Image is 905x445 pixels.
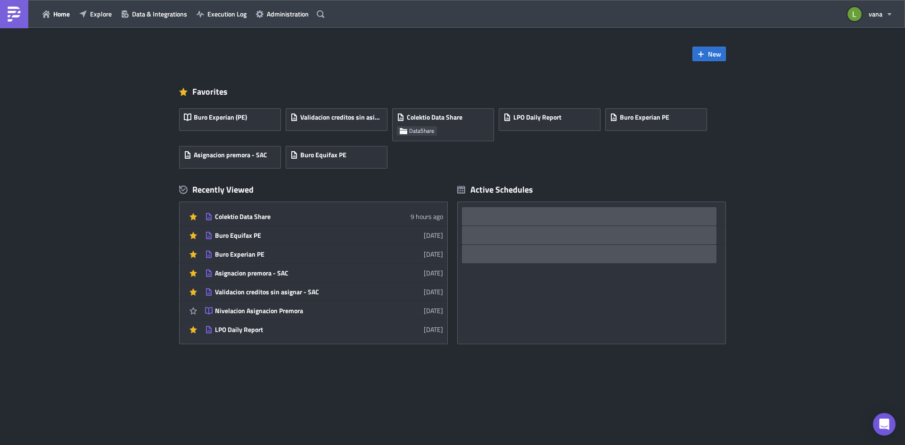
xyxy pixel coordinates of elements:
div: Colektio Data Share [215,212,380,221]
div: Asignacion premora - SAC [215,269,380,277]
a: Colektio Data ShareDataShare [392,104,499,141]
button: New [692,47,726,61]
span: Home [53,9,70,19]
button: Administration [251,7,313,21]
div: Validacion creditos sin asignar - SAC [215,288,380,296]
span: Buro Experian (PE) [194,113,247,121]
span: Asignacion premora - SAC [194,151,267,159]
time: 2025-08-18T13:05:46Z [424,268,443,278]
button: Explore [74,7,116,21]
span: LPO Daily Report [513,113,561,121]
a: Buro Equifax PE [286,141,392,169]
a: LPO Daily Report [499,104,605,141]
div: Active Schedules [457,184,533,195]
time: 2025-07-29T02:05:38Z [424,324,443,334]
span: New [708,49,721,59]
a: Colektio Data Share9 hours ago [205,207,443,226]
time: 2025-08-04T13:26:23Z [424,287,443,297]
span: Colektio Data Share [407,113,462,121]
button: Home [38,7,74,21]
div: Buro Equifax PE [215,231,380,240]
time: 2025-08-18T16:24:42Z [424,249,443,259]
div: Recently Viewed [179,183,448,197]
span: vana [869,9,882,19]
div: Nivelacion Asignacion Premora [215,307,380,315]
span: Explore [90,9,112,19]
a: Buro Experian (PE) [179,104,286,141]
span: Execution Log [207,9,247,19]
a: Asignacion premora - SAC [179,141,286,169]
a: Validacion creditos sin asignar - SAC [286,104,392,141]
span: Buro Equifax PE [300,151,346,159]
span: Buro Experian PE [620,113,669,121]
span: DataShare [409,127,434,135]
a: Validacion creditos sin asignar - SAC[DATE] [205,283,443,301]
time: 2025-08-04T13:26:16Z [424,306,443,316]
a: Buro Experian PE [605,104,712,141]
div: LPO Daily Report [215,325,380,334]
time: 2025-08-20T17:37:14Z [411,211,443,221]
div: Buro Experian PE [215,250,380,259]
button: Data & Integrations [116,7,192,21]
button: vana [842,4,898,24]
time: 2025-08-18T16:26:28Z [424,230,443,240]
div: Favorites [179,85,726,99]
button: Execution Log [192,7,251,21]
img: Avatar [847,6,863,22]
span: Administration [267,9,309,19]
a: LPO Daily Report[DATE] [205,320,443,339]
a: Buro Equifax PE[DATE] [205,226,443,244]
img: PushMetrics [7,7,22,22]
div: Open Intercom Messenger [873,413,896,436]
a: Asignacion premora - SAC[DATE] [205,264,443,282]
span: Data & Integrations [132,9,187,19]
a: Nivelacion Asignacion Premora[DATE] [205,301,443,320]
span: Validacion creditos sin asignar - SAC [300,113,382,121]
a: Buro Experian PE[DATE] [205,245,443,263]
